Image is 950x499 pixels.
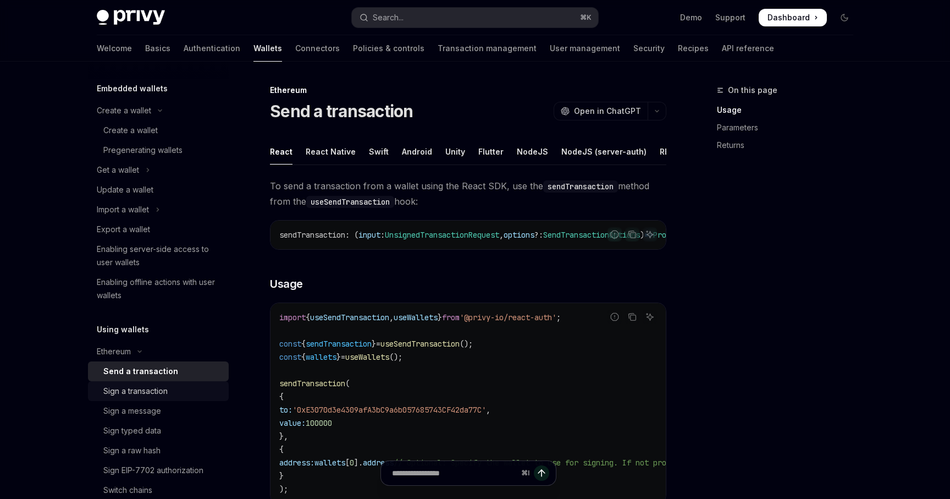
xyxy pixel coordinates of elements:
span: [ [345,458,350,468]
div: Get a wallet [97,163,139,177]
span: } [336,352,341,362]
code: sendTransaction [543,180,618,193]
span: address: [279,458,314,468]
a: Enabling offline actions with user wallets [88,272,229,305]
span: Dashboard [767,12,810,23]
span: Open in ChatGPT [574,106,641,117]
span: { [301,339,306,349]
span: 100000 [306,418,332,428]
span: // Optional: Specify the wallet to use for signing. If not provided, the first wallet will be used. [394,458,829,468]
span: ?: [534,230,543,240]
span: Usage [270,276,303,292]
a: Export a wallet [88,220,229,239]
div: Flutter [478,139,504,164]
a: Sign a message [88,401,229,421]
span: { [279,392,284,402]
span: (); [460,339,473,349]
div: NodeJS [517,139,548,164]
a: Usage [717,101,862,119]
div: Swift [369,139,389,164]
div: NodeJS (server-auth) [561,139,647,164]
div: Import a wallet [97,203,149,216]
span: , [389,312,394,322]
a: Pregenerating wallets [88,140,229,160]
a: Sign a raw hash [88,441,229,460]
a: Demo [680,12,702,23]
button: Ask AI [643,310,657,324]
span: = [341,352,345,362]
span: ⌘ K [580,13,592,22]
a: Transaction management [438,35,537,62]
div: Unity [445,139,465,164]
span: useSendTransaction [380,339,460,349]
h5: Using wallets [97,323,149,336]
span: { [306,312,310,322]
a: Recipes [678,35,709,62]
div: Create a wallet [103,124,158,137]
div: Sign a message [103,404,161,418]
a: Sign a transaction [88,381,229,401]
span: UnsignedTransactionRequest [385,230,499,240]
a: Parameters [717,119,862,136]
span: sendTransaction [279,230,345,240]
span: : ( [345,230,358,240]
div: Search... [373,11,404,24]
div: Export a wallet [97,223,150,236]
span: To send a transaction from a wallet using the React SDK, use the method from the hook: [270,178,666,209]
img: dark logo [97,10,165,25]
span: sendTransaction [306,339,372,349]
button: Open search [352,8,598,28]
span: = [376,339,380,349]
a: User management [550,35,620,62]
span: }, [279,431,288,441]
span: (); [389,352,402,362]
span: } [372,339,376,349]
a: Enabling server-side access to user wallets [88,239,229,272]
a: Returns [717,136,862,154]
span: : [380,230,385,240]
span: ]. [354,458,363,468]
div: Sign a raw hash [103,444,161,457]
button: Toggle Import a wallet section [88,200,229,220]
button: Report incorrect code [607,227,622,242]
div: Sign EIP-7702 authorization [103,464,203,477]
button: Copy the contents from the code block [625,310,639,324]
span: options [504,230,534,240]
span: SendTransactionOptions [543,230,640,240]
button: Toggle Get a wallet section [88,160,229,180]
a: Policies & controls [353,35,424,62]
button: Toggle Ethereum section [88,342,229,361]
span: 0 [350,458,354,468]
span: value: [279,418,306,428]
a: Wallets [253,35,282,62]
span: ( [345,379,350,388]
span: { [301,352,306,362]
a: Welcome [97,35,132,62]
a: Basics [145,35,170,62]
a: Dashboard [759,9,827,26]
button: Report incorrect code [607,310,622,324]
span: , [486,405,490,415]
code: useSendTransaction [306,196,394,208]
button: Toggle dark mode [836,9,853,26]
input: Ask a question... [392,461,517,485]
span: useSendTransaction [310,312,389,322]
h5: Embedded wallets [97,82,168,95]
span: address [363,458,394,468]
div: REST API [660,139,694,164]
span: import [279,312,306,322]
span: to: [279,405,292,415]
div: Sign a transaction [103,385,168,398]
button: Send message [534,465,549,481]
a: Sign typed data [88,421,229,441]
button: Ask AI [643,227,657,242]
div: Sign typed data [103,424,161,437]
h1: Send a transaction [270,101,413,121]
div: Ethereum [97,345,131,358]
button: Toggle Create a wallet section [88,101,229,120]
a: Sign EIP-7702 authorization [88,460,229,480]
span: ; [556,312,561,322]
span: { [279,445,284,454]
span: from [442,312,460,322]
button: Open in ChatGPT [554,102,648,120]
